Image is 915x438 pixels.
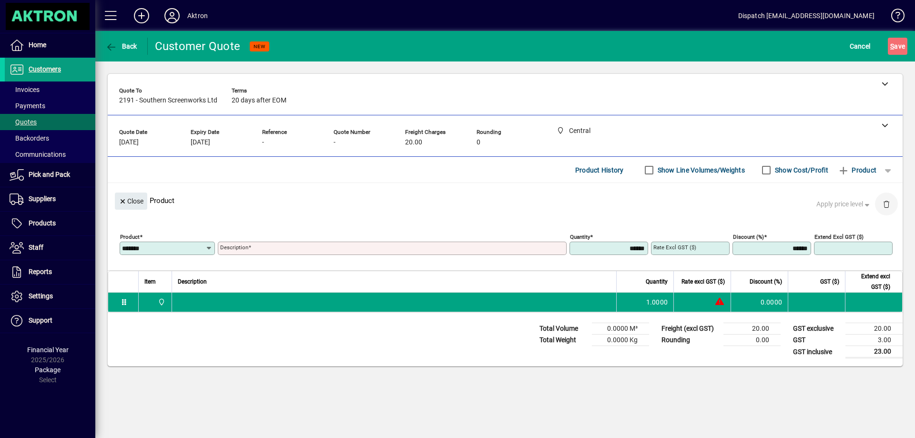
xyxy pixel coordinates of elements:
mat-label: Product [120,234,140,240]
app-page-header-button: Delete [875,200,898,208]
span: Backorders [10,134,49,142]
mat-label: Discount (%) [733,234,764,240]
label: Show Cost/Profit [773,165,828,175]
mat-label: Extend excl GST ($) [814,234,864,240]
td: GST exclusive [788,323,845,335]
span: Cancel [850,39,871,54]
span: 1.0000 [646,297,668,307]
td: 0.00 [723,335,781,346]
span: - [334,139,335,146]
td: 0.0000 Kg [592,335,649,346]
span: Product History [575,163,624,178]
td: Total Weight [535,335,592,346]
div: Customer Quote [155,39,241,54]
td: Rounding [657,335,723,346]
td: 0.0000 M³ [592,323,649,335]
span: Quantity [646,276,668,287]
a: Invoices [5,81,95,98]
app-page-header-button: Close [112,196,150,205]
button: Add [126,7,157,24]
div: Dispatch [EMAIL_ADDRESS][DOMAIN_NAME] [738,8,874,23]
span: [DATE] [191,139,210,146]
a: Support [5,309,95,333]
a: Suppliers [5,187,95,211]
td: 0.0000 [731,293,788,312]
span: Support [29,316,52,324]
td: Freight (excl GST) [657,323,723,335]
span: Back [105,42,137,50]
button: Product History [571,162,628,179]
span: Central [155,297,166,307]
mat-label: Quantity [570,234,590,240]
span: Settings [29,292,53,300]
a: Settings [5,285,95,308]
button: Close [115,193,147,210]
span: S [890,42,894,50]
div: Product [108,183,903,218]
span: 2191 - Southern Screenworks Ltd [119,97,217,104]
span: Item [144,276,156,287]
span: Package [35,366,61,374]
span: Extend excl GST ($) [851,271,890,292]
span: Apply price level [816,199,872,209]
td: 20.00 [845,323,903,335]
span: 20.00 [405,139,422,146]
a: Communications [5,146,95,163]
button: Profile [157,7,187,24]
button: Cancel [847,38,873,55]
span: Staff [29,244,43,251]
span: Discount (%) [750,276,782,287]
td: 20.00 [723,323,781,335]
a: Products [5,212,95,235]
span: NEW [254,43,265,50]
span: Communications [10,151,66,158]
mat-label: Description [220,244,248,251]
a: Quotes [5,114,95,130]
button: Save [888,38,907,55]
button: Apply price level [813,196,875,213]
span: Home [29,41,46,49]
span: Payments [10,102,45,110]
span: - [262,139,264,146]
td: GST [788,335,845,346]
span: ave [890,39,905,54]
a: Staff [5,236,95,260]
span: Products [29,219,56,227]
a: Backorders [5,130,95,146]
app-page-header-button: Back [95,38,148,55]
span: Invoices [10,86,40,93]
a: Reports [5,260,95,284]
a: Home [5,33,95,57]
button: Back [103,38,140,55]
a: Payments [5,98,95,114]
a: Pick and Pack [5,163,95,187]
mat-label: Rate excl GST ($) [653,244,696,251]
div: Aktron [187,8,208,23]
span: Suppliers [29,195,56,203]
span: 0 [477,139,480,146]
span: Customers [29,65,61,73]
span: [DATE] [119,139,139,146]
span: Reports [29,268,52,275]
td: 3.00 [845,335,903,346]
span: 20 days after EOM [232,97,286,104]
td: 23.00 [845,346,903,358]
td: Total Volume [535,323,592,335]
span: Rate excl GST ($) [681,276,725,287]
span: Description [178,276,207,287]
label: Show Line Volumes/Weights [656,165,745,175]
a: Knowledge Base [884,2,903,33]
span: Quotes [10,118,37,126]
span: Close [119,194,143,209]
td: GST inclusive [788,346,845,358]
button: Delete [875,193,898,215]
span: Financial Year [27,346,69,354]
span: GST ($) [820,276,839,287]
span: Pick and Pack [29,171,70,178]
